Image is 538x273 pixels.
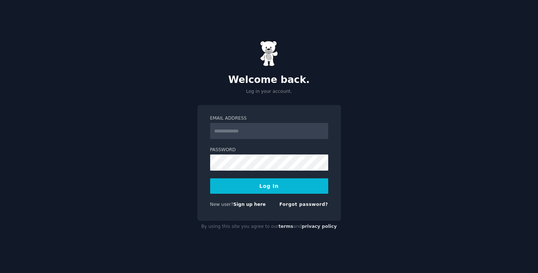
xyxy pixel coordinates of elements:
[210,202,234,207] span: New user?
[210,147,328,153] label: Password
[302,224,337,229] a: privacy policy
[210,115,328,122] label: Email Address
[260,41,278,66] img: Gummy Bear
[197,88,341,95] p: Log in your account.
[279,202,328,207] a: Forgot password?
[210,178,328,194] button: Log In
[197,221,341,233] div: By using this site you agree to our and
[278,224,293,229] a: terms
[197,74,341,86] h2: Welcome back.
[233,202,266,207] a: Sign up here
